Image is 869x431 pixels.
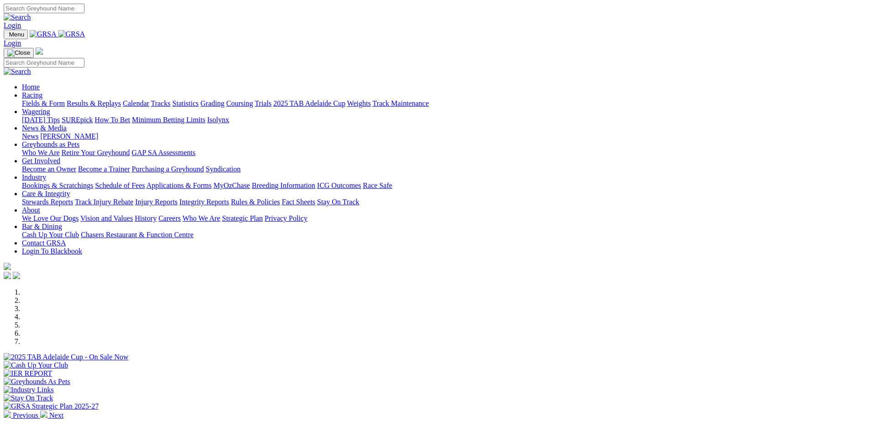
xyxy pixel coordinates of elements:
[226,99,253,107] a: Coursing
[58,30,85,38] img: GRSA
[179,198,229,206] a: Integrity Reports
[80,214,133,222] a: Vision and Values
[132,165,204,173] a: Purchasing a Greyhound
[78,165,130,173] a: Become a Trainer
[4,68,31,76] img: Search
[4,4,84,13] input: Search
[207,116,229,124] a: Isolynx
[13,411,38,419] span: Previous
[158,214,181,222] a: Careers
[182,214,220,222] a: Who We Are
[22,149,865,157] div: Greyhounds as Pets
[132,149,196,156] a: GAP SA Assessments
[95,116,130,124] a: How To Bet
[22,116,865,124] div: Wagering
[317,182,361,189] a: ICG Outcomes
[81,231,193,239] a: Chasers Restaurant & Function Centre
[22,132,38,140] a: News
[30,30,57,38] img: GRSA
[22,173,46,181] a: Industry
[231,198,280,206] a: Rules & Policies
[135,198,177,206] a: Injury Reports
[22,182,865,190] div: Industry
[22,231,865,239] div: Bar & Dining
[67,99,121,107] a: Results & Replays
[4,39,21,47] a: Login
[132,116,205,124] a: Minimum Betting Limits
[13,272,20,279] img: twitter.svg
[255,99,271,107] a: Trials
[22,239,66,247] a: Contact GRSA
[22,149,60,156] a: Who We Are
[4,48,34,58] button: Toggle navigation
[4,263,11,270] img: logo-grsa-white.png
[4,361,68,369] img: Cash Up Your Club
[4,21,21,29] a: Login
[49,411,63,419] span: Next
[22,223,62,230] a: Bar & Dining
[135,214,156,222] a: History
[22,214,865,223] div: About
[22,157,60,165] a: Get Involved
[4,13,31,21] img: Search
[22,99,865,108] div: Racing
[206,165,240,173] a: Syndication
[4,394,53,402] img: Stay On Track
[22,190,70,197] a: Care & Integrity
[22,108,50,115] a: Wagering
[4,369,52,378] img: IER REPORT
[7,49,30,57] img: Close
[363,182,392,189] a: Race Safe
[201,99,224,107] a: Grading
[95,182,145,189] a: Schedule of Fees
[22,116,60,124] a: [DATE] Tips
[222,214,263,222] a: Strategic Plan
[4,58,84,68] input: Search
[62,116,93,124] a: SUREpick
[36,47,43,55] img: logo-grsa-white.png
[22,198,865,206] div: Care & Integrity
[40,410,47,418] img: chevron-right-pager-white.svg
[4,272,11,279] img: facebook.svg
[22,165,76,173] a: Become an Owner
[22,247,82,255] a: Login To Blackbook
[22,198,73,206] a: Stewards Reports
[22,132,865,140] div: News & Media
[252,182,315,189] a: Breeding Information
[317,198,359,206] a: Stay On Track
[4,410,11,418] img: chevron-left-pager-white.svg
[4,353,129,361] img: 2025 TAB Adelaide Cup - On Sale Now
[146,182,212,189] a: Applications & Forms
[22,206,40,214] a: About
[4,378,70,386] img: Greyhounds As Pets
[22,214,78,222] a: We Love Our Dogs
[22,99,65,107] a: Fields & Form
[123,99,149,107] a: Calendar
[373,99,429,107] a: Track Maintenance
[22,165,865,173] div: Get Involved
[9,31,24,38] span: Menu
[22,140,79,148] a: Greyhounds as Pets
[40,411,63,419] a: Next
[22,124,67,132] a: News & Media
[172,99,199,107] a: Statistics
[22,83,40,91] a: Home
[265,214,307,222] a: Privacy Policy
[213,182,250,189] a: MyOzChase
[282,198,315,206] a: Fact Sheets
[273,99,345,107] a: 2025 TAB Adelaide Cup
[75,198,133,206] a: Track Injury Rebate
[22,91,42,99] a: Racing
[22,182,93,189] a: Bookings & Scratchings
[22,231,79,239] a: Cash Up Your Club
[4,386,54,394] img: Industry Links
[62,149,130,156] a: Retire Your Greyhound
[347,99,371,107] a: Weights
[4,411,40,419] a: Previous
[40,132,98,140] a: [PERSON_NAME]
[4,402,99,410] img: GRSA Strategic Plan 2025-27
[151,99,171,107] a: Tracks
[4,30,28,39] button: Toggle navigation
